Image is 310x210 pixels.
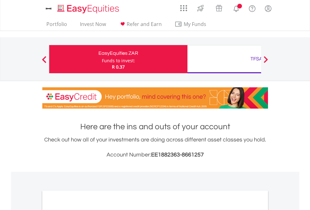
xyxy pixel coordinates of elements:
div: Funds to invest: [102,58,135,64]
span: EE1882363-8661257 [151,152,204,158]
img: vouchers-v2.svg [214,3,224,13]
h1: Here are the ins and outs of your account [42,121,268,132]
a: Home page [55,2,122,14]
button: Previous [38,59,50,65]
span: R 0.37 [112,64,125,70]
img: EasyEquities_Logo.png [56,4,122,14]
a: FAQ's and Support [244,2,260,14]
a: Vouchers [210,2,228,13]
a: AppsGrid [176,2,191,12]
a: Invest Now [77,21,108,31]
a: Notifications [228,2,244,14]
span: Refer and Earn [127,21,162,28]
div: EasyEquities ZAR [53,49,184,58]
h3: Account Number: [42,151,268,159]
img: grid-menu-icon.svg [180,5,187,12]
a: Refer and Earn [116,21,164,31]
a: My Profile [260,2,276,15]
img: EasyCredit Promotion Banner [42,87,268,109]
a: Portfolio [44,21,70,31]
img: thrive-v2.svg [195,3,206,13]
span: My Funds [175,20,216,28]
button: Next [260,59,272,65]
div: Check out how all of your investments are doing across different asset classes you hold. [42,136,268,159]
